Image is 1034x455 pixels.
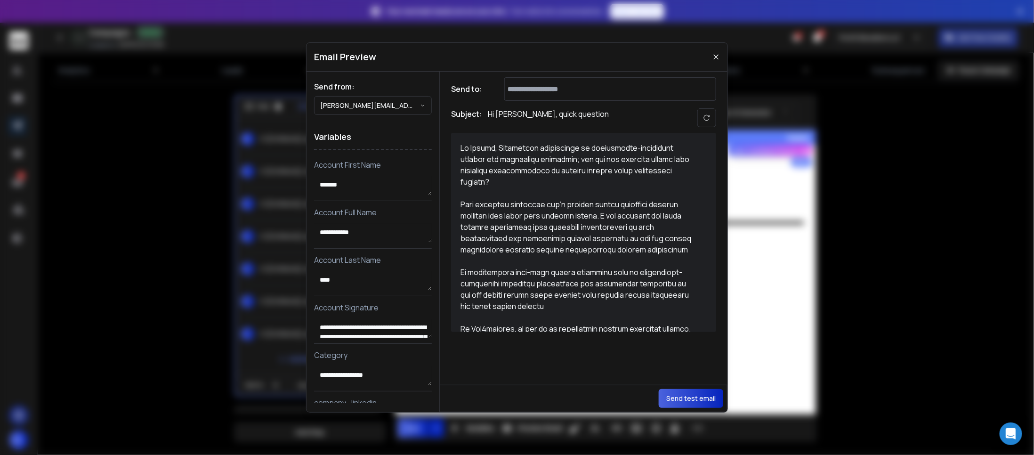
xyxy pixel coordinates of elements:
[314,397,432,408] p: company_linkedin
[314,207,432,218] p: Account Full Name
[659,389,723,408] button: Send test email
[451,83,489,95] h1: Send to:
[314,349,432,361] p: Category
[314,302,432,313] p: Account Signature
[451,108,482,127] h1: Subject:
[314,81,432,92] h1: Send from:
[314,159,432,171] p: Account First Name
[320,101,420,110] p: [PERSON_NAME][EMAIL_ADDRESS][DOMAIN_NAME]
[460,142,696,323] div: Lo Ipsumd, Sitametcon adipiscinge se doeiusmodte-incididunt utlabor etd magnaaliqu enimadmin; ven...
[488,108,609,127] p: Hi [PERSON_NAME], quick question
[314,124,432,150] h1: Variables
[314,254,432,266] p: Account Last Name
[314,50,376,64] h1: Email Preview
[1000,422,1022,445] div: Open Intercom Messenger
